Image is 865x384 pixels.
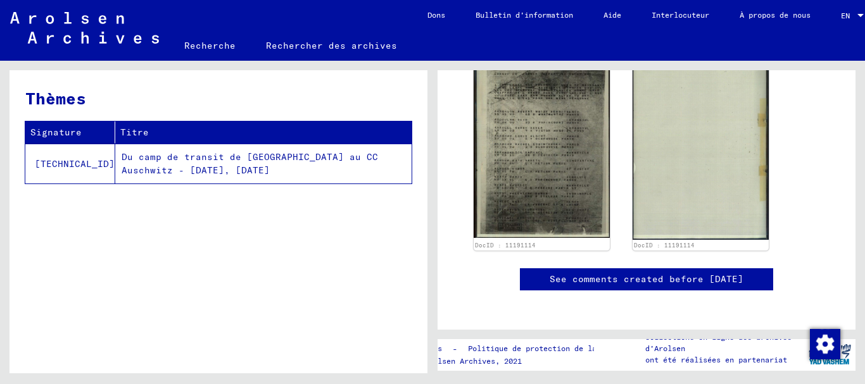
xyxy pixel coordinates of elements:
[645,331,804,354] p: Collections en ligne des archives d'Arolsen
[371,342,660,356] div: -
[10,12,159,44] img: Arolsen_neg.svg
[645,354,804,377] p: ont été réalisées en partenariat avec
[474,51,610,238] img: 001.jpg
[115,121,412,144] th: Titre
[810,329,840,359] img: Modifier le consentement
[115,144,412,183] td: Du camp de transit de [GEOGRAPHIC_DATA] au CC Auschwitz - [DATE], [DATE]
[806,338,854,370] img: yv_logo.png
[25,121,115,144] th: Signature
[634,242,695,249] a: DocID : 11191114
[251,30,412,61] a: Rechercher des archives
[169,30,251,61] a: Recherche
[550,273,743,286] a: See comments created before [DATE]
[25,86,411,111] h3: Thèmes
[371,356,660,367] p: Copyright - Arolsen Archives, 2021
[458,342,660,356] a: Politique de protection de la vie privée
[475,242,536,249] a: DocID : 11191114
[633,51,769,240] img: 002.jpg
[25,144,115,183] td: [TECHNICAL_ID]
[841,11,855,20] span: EN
